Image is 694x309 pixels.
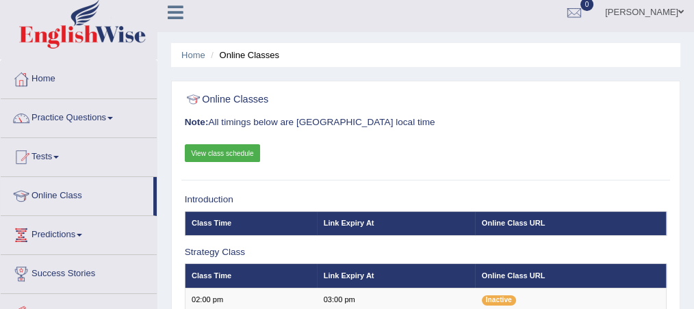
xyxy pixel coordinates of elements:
a: Practice Questions [1,99,157,133]
h3: All timings below are [GEOGRAPHIC_DATA] local time [185,118,667,128]
th: Link Expiry At [317,211,475,235]
th: Online Class URL [475,264,666,288]
a: Success Stories [1,255,157,289]
a: Home [181,50,205,60]
span: Inactive [482,295,516,306]
h3: Introduction [185,195,667,205]
h2: Online Classes [185,91,484,109]
li: Online Classes [207,49,279,62]
a: Home [1,60,157,94]
th: Link Expiry At [317,264,475,288]
a: Tests [1,138,157,172]
a: View class schedule [185,144,261,162]
a: Online Class [1,177,153,211]
h3: Strategy Class [185,247,667,258]
a: Predictions [1,216,157,250]
th: Online Class URL [475,211,666,235]
th: Class Time [185,264,317,288]
b: Note: [185,117,209,127]
th: Class Time [185,211,317,235]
